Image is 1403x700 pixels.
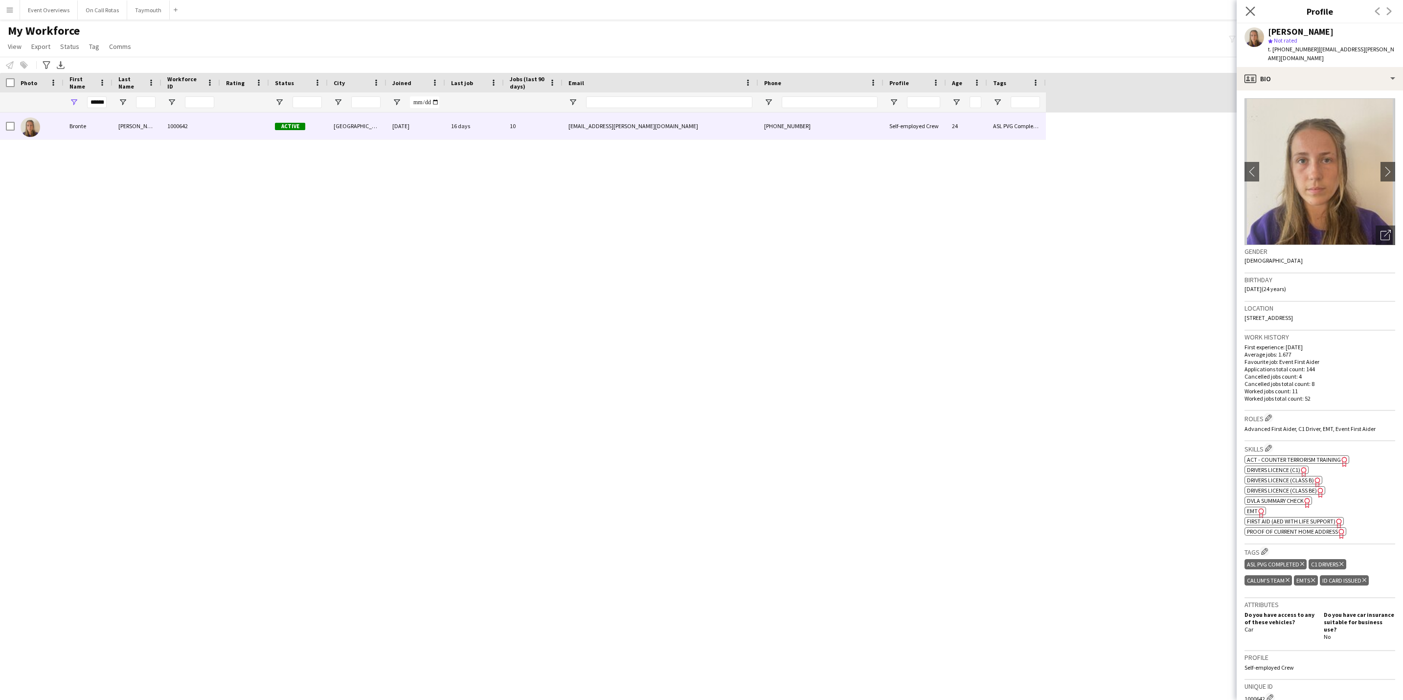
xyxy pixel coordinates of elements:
input: Joined Filter Input [410,96,439,108]
span: DVLA Summary Check [1247,497,1304,504]
h3: Work history [1245,333,1395,341]
p: Worked jobs count: 11 [1245,387,1395,395]
span: First Name [69,75,95,90]
span: Advanced First Aider, C1 Driver, EMT, Event First Aider [1245,425,1376,432]
span: t. [PHONE_NUMBER] [1268,45,1319,53]
p: Cancelled jobs count: 4 [1245,373,1395,380]
img: Bronte Haywood [21,117,40,137]
div: 16 days [445,113,504,139]
span: First Aid (AED with life support) [1247,518,1335,525]
a: View [4,40,25,53]
button: Open Filter Menu [118,98,127,107]
span: Rating [226,79,245,87]
a: Tag [85,40,103,53]
p: Favourite job: Event First Aider [1245,358,1395,365]
span: Joined [392,79,411,87]
p: Cancelled jobs total count: 8 [1245,380,1395,387]
app-action-btn: Export XLSX [55,59,67,71]
button: Open Filter Menu [993,98,1002,107]
input: First Name Filter Input [87,96,107,108]
span: [DEMOGRAPHIC_DATA] [1245,257,1303,264]
h3: Skills [1245,443,1395,453]
a: Comms [105,40,135,53]
div: C1 Drivers [1309,559,1346,569]
p: Worked jobs total count: 52 [1245,395,1395,402]
h3: Profile [1245,653,1395,662]
div: [PERSON_NAME] [113,113,161,139]
button: Open Filter Menu [275,98,284,107]
span: Jobs (last 90 days) [510,75,545,90]
span: No [1324,633,1331,640]
span: Profile [889,79,909,87]
button: On Call Rotas [78,0,127,20]
div: [GEOGRAPHIC_DATA] [328,113,386,139]
span: [STREET_ADDRESS] [1245,314,1293,321]
button: Taymouth [127,0,170,20]
span: Proof of Current Home Address [1247,528,1338,535]
div: ASL PVG Completed, C1 Drivers, [PERSON_NAME]'s Team, EMTs, ID Card Issued [987,113,1046,139]
img: Crew avatar or photo [1245,98,1395,245]
input: Age Filter Input [970,96,981,108]
span: Not rated [1274,37,1297,44]
span: View [8,42,22,51]
span: City [334,79,345,87]
div: ASL PVG Completed [1245,559,1307,569]
input: Profile Filter Input [907,96,940,108]
span: | [EMAIL_ADDRESS][PERSON_NAME][DOMAIN_NAME] [1268,45,1394,62]
span: Tags [993,79,1006,87]
h3: Profile [1237,5,1403,18]
input: Email Filter Input [586,96,752,108]
h3: Location [1245,304,1395,313]
span: Tag [89,42,99,51]
span: Email [568,79,584,87]
div: Bio [1237,67,1403,90]
h5: Do you have car insurance suitable for business use? [1324,611,1395,633]
div: [DATE] [386,113,445,139]
span: Age [952,79,962,87]
button: Event Overviews [20,0,78,20]
span: Active [275,123,305,130]
span: Export [31,42,50,51]
p: First experience: [DATE] [1245,343,1395,351]
span: EMT [1247,507,1258,515]
input: Status Filter Input [293,96,322,108]
button: Open Filter Menu [889,98,898,107]
p: Self-employed Crew [1245,664,1395,671]
div: [PERSON_NAME] [1268,27,1334,36]
div: 24 [946,113,987,139]
span: ACT - Counter Terrorism Training [1247,456,1341,463]
button: Open Filter Menu [334,98,342,107]
div: [EMAIL_ADDRESS][PERSON_NAME][DOMAIN_NAME] [563,113,758,139]
span: Status [60,42,79,51]
div: Bronte [64,113,113,139]
div: ID Card Issued [1320,575,1369,586]
span: Photo [21,79,37,87]
button: Open Filter Menu [392,98,401,107]
span: My Workforce [8,23,80,38]
button: Open Filter Menu [568,98,577,107]
span: Last job [451,79,473,87]
span: Comms [109,42,131,51]
span: Phone [764,79,781,87]
a: Status [56,40,83,53]
div: EMTs [1294,575,1317,586]
input: Phone Filter Input [782,96,878,108]
span: Drivers Licence (Class B) [1247,476,1314,484]
p: Applications total count: 144 [1245,365,1395,373]
h3: Roles [1245,413,1395,423]
input: Tags Filter Input [1011,96,1040,108]
p: Average jobs: 1.677 [1245,351,1395,358]
h3: Attributes [1245,600,1395,609]
h3: Unique ID [1245,682,1395,691]
div: Calum's Team [1245,575,1292,586]
span: Car [1245,626,1253,633]
div: [PHONE_NUMBER] [758,113,883,139]
button: Open Filter Menu [69,98,78,107]
input: Workforce ID Filter Input [185,96,214,108]
div: Open photos pop-in [1376,226,1395,245]
span: Status [275,79,294,87]
h5: Do you have access to any of these vehicles? [1245,611,1316,626]
span: [DATE] (24 years) [1245,285,1286,293]
button: Open Filter Menu [764,98,773,107]
input: City Filter Input [351,96,381,108]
